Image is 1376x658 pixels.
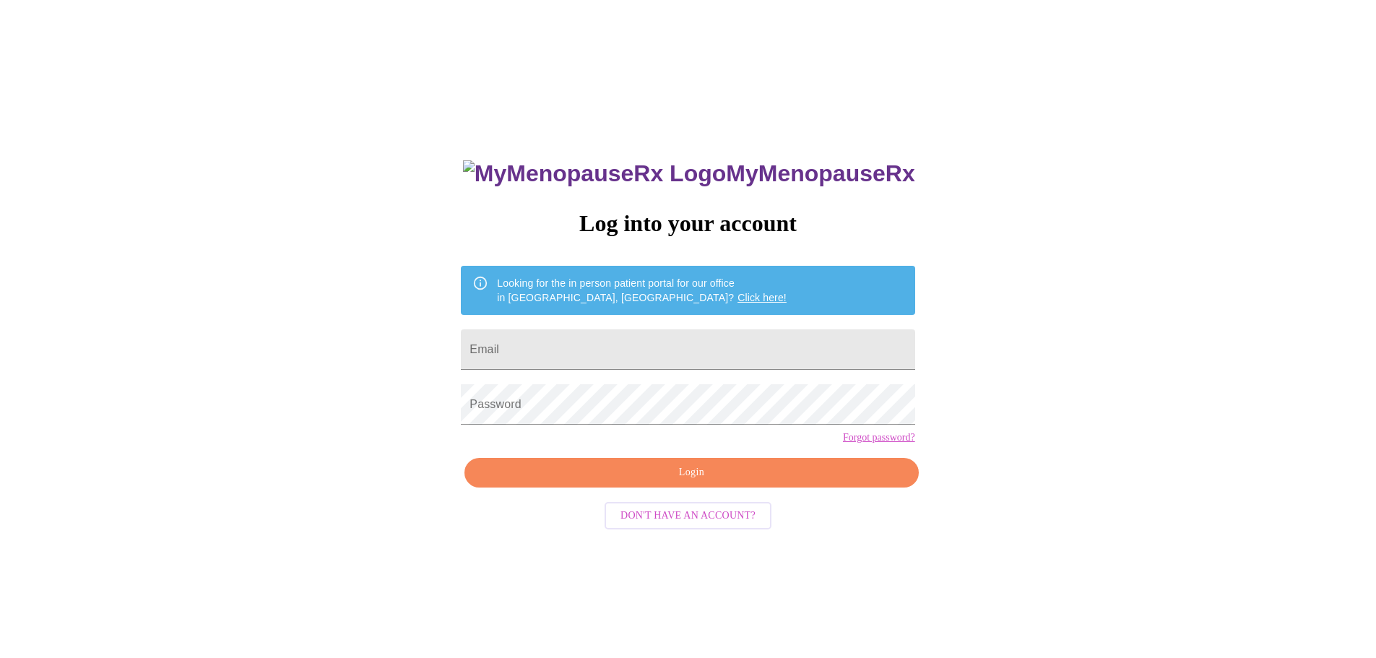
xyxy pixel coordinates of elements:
div: Looking for the in person patient portal for our office in [GEOGRAPHIC_DATA], [GEOGRAPHIC_DATA]? [497,270,787,311]
h3: Log into your account [461,210,914,237]
a: Forgot password? [843,432,915,443]
span: Don't have an account? [620,507,756,525]
button: Don't have an account? [605,502,771,530]
h3: MyMenopauseRx [463,160,915,187]
a: Click here! [737,292,787,303]
img: MyMenopauseRx Logo [463,160,726,187]
span: Login [481,464,901,482]
a: Don't have an account? [601,508,775,521]
button: Login [464,458,918,488]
